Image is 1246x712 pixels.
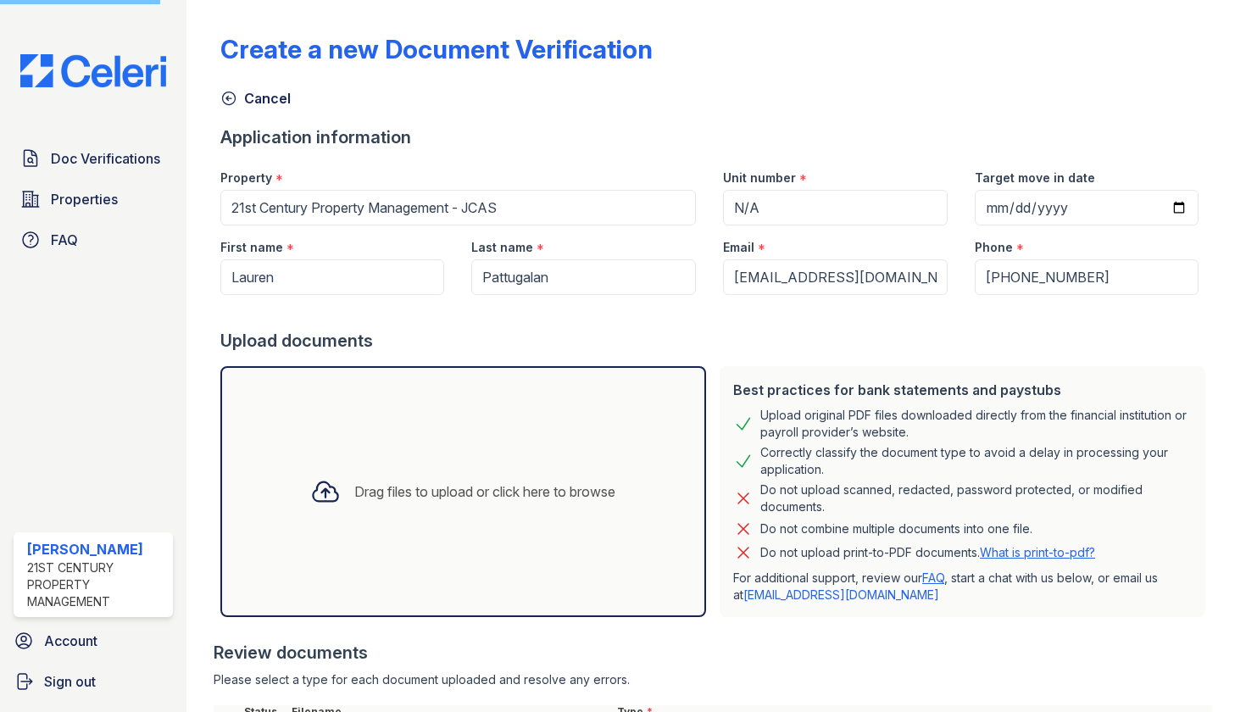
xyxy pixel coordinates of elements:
a: Cancel [220,88,291,108]
div: Application information [220,125,1212,149]
span: Account [44,631,97,651]
label: First name [220,239,283,256]
div: Upload documents [220,329,1212,353]
a: FAQ [14,223,173,257]
span: Doc Verifications [51,148,160,169]
a: [EMAIL_ADDRESS][DOMAIN_NAME] [743,587,939,602]
label: Last name [471,239,533,256]
a: Doc Verifications [14,142,173,175]
a: Sign out [7,665,180,698]
div: Do not upload scanned, redacted, password protected, or modified documents. [760,481,1192,515]
a: Account [7,624,180,658]
a: Properties [14,182,173,216]
label: Target move in date [975,170,1095,186]
label: Phone [975,239,1013,256]
div: Drag files to upload or click here to browse [354,481,615,502]
img: CE_Logo_Blue-a8612792a0a2168367f1c8372b55b34899dd931a85d93a1a3d3e32e68fde9ad4.png [7,54,180,87]
label: Property [220,170,272,186]
span: FAQ [51,230,78,250]
a: FAQ [922,570,944,585]
p: For additional support, review our , start a chat with us below, or email us at [733,570,1192,604]
div: Review documents [214,641,1212,665]
div: Create a new Document Verification [220,34,653,64]
span: Sign out [44,671,96,692]
span: Properties [51,189,118,209]
div: Do not combine multiple documents into one file. [760,519,1032,539]
div: Please select a type for each document uploaded and resolve any errors. [214,671,1212,688]
div: Upload original PDF files downloaded directly from the financial institution or payroll provider’... [760,407,1192,441]
div: Best practices for bank statements and paystubs [733,380,1192,400]
a: What is print-to-pdf? [980,545,1095,559]
div: [PERSON_NAME] [27,539,166,559]
label: Email [723,239,754,256]
label: Unit number [723,170,796,186]
div: 21st Century Property Management [27,559,166,610]
p: Do not upload print-to-PDF documents. [760,544,1095,561]
div: Correctly classify the document type to avoid a delay in processing your application. [760,444,1192,478]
